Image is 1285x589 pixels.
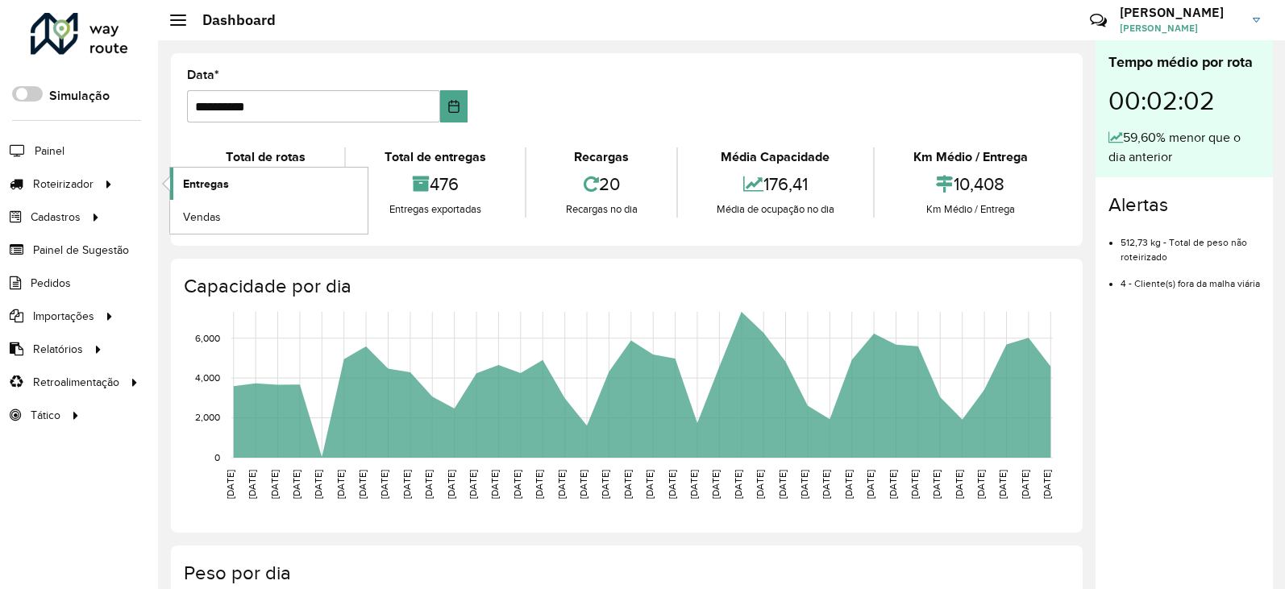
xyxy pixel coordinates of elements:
span: Tático [31,407,60,424]
text: [DATE] [247,470,257,499]
li: 4 - Cliente(s) fora da malha viária [1121,264,1260,291]
div: Km Médio / Entrega [879,201,1063,218]
div: Entregas exportadas [350,201,521,218]
a: Vendas [170,201,368,233]
a: Entregas [170,168,368,200]
span: Retroalimentação [33,374,119,391]
text: [DATE] [667,470,677,499]
div: 10,408 [879,167,1063,201]
text: 0 [214,452,220,462]
h2: Dashboard [186,11,276,29]
text: 4,000 [195,372,220,383]
label: Simulação [49,86,110,106]
text: [DATE] [733,470,743,499]
text: [DATE] [821,470,831,499]
span: Painel [35,143,64,160]
div: Recargas no dia [530,201,672,218]
text: [DATE] [534,470,544,499]
div: 476 [350,167,521,201]
div: 00:02:02 [1108,73,1260,128]
h4: Peso por dia [184,562,1067,585]
div: Total de entregas [350,147,521,167]
span: Relatórios [33,341,83,358]
span: Cadastros [31,209,81,226]
text: [DATE] [600,470,610,499]
text: 2,000 [195,413,220,423]
text: [DATE] [909,470,920,499]
text: [DATE] [379,470,389,499]
text: [DATE] [975,470,986,499]
text: [DATE] [954,470,964,499]
div: Média de ocupação no dia [682,201,869,218]
label: Data [187,65,219,85]
h4: Capacidade por dia [184,275,1067,298]
text: [DATE] [888,470,898,499]
text: [DATE] [997,470,1008,499]
text: [DATE] [622,470,633,499]
text: [DATE] [556,470,567,499]
text: [DATE] [688,470,699,499]
text: [DATE] [335,470,346,499]
text: [DATE] [489,470,500,499]
li: 512,73 kg - Total de peso não roteirizado [1121,223,1260,264]
div: 20 [530,167,672,201]
span: Vendas [183,209,221,226]
a: Contato Rápido [1081,3,1116,38]
span: Painel de Sugestão [33,242,129,259]
h3: [PERSON_NAME] [1120,5,1241,20]
div: Total de rotas [191,147,340,167]
div: Km Médio / Entrega [879,147,1063,167]
text: [DATE] [291,470,301,499]
div: Média Capacidade [682,147,869,167]
text: [DATE] [423,470,434,499]
div: 59,60% menor que o dia anterior [1108,128,1260,167]
text: [DATE] [578,470,588,499]
text: [DATE] [1042,470,1052,499]
text: [DATE] [931,470,942,499]
h4: Alertas [1108,193,1260,217]
text: [DATE] [468,470,478,499]
text: [DATE] [777,470,788,499]
text: 6,000 [195,333,220,343]
text: [DATE] [755,470,765,499]
text: [DATE] [401,470,412,499]
text: [DATE] [865,470,875,499]
span: Roteirizador [33,176,94,193]
div: 176,41 [682,167,869,201]
span: Importações [33,308,94,325]
text: [DATE] [843,470,854,499]
button: Choose Date [440,90,468,122]
text: [DATE] [225,470,235,499]
span: Entregas [183,176,229,193]
span: [PERSON_NAME] [1120,21,1241,35]
text: [DATE] [1020,470,1030,499]
div: Tempo médio por rota [1108,52,1260,73]
text: [DATE] [799,470,809,499]
span: Pedidos [31,275,71,292]
text: [DATE] [710,470,721,499]
div: Recargas [530,147,672,167]
text: [DATE] [269,470,280,499]
text: [DATE] [313,470,323,499]
text: [DATE] [512,470,522,499]
text: [DATE] [644,470,655,499]
text: [DATE] [446,470,456,499]
text: [DATE] [357,470,368,499]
